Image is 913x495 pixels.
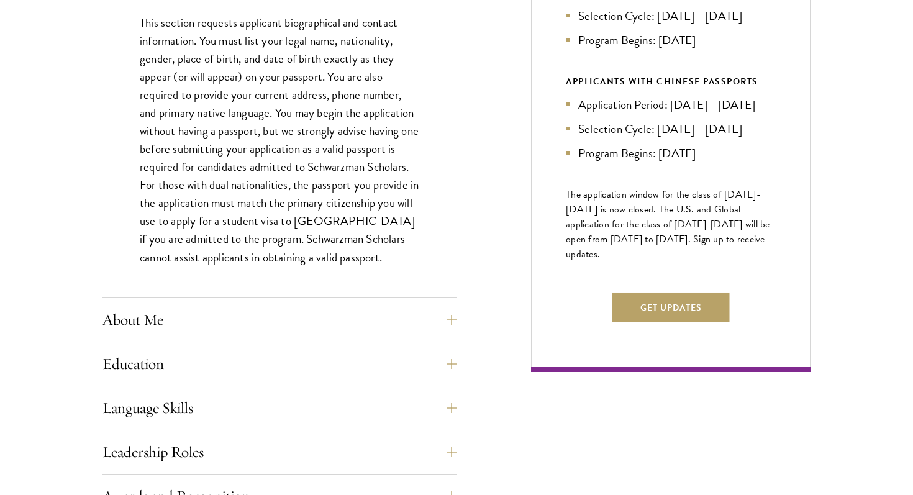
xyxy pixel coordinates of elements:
li: Application Period: [DATE] - [DATE] [566,96,776,114]
button: About Me [102,305,457,335]
p: This section requests applicant biographical and contact information. You must list your legal na... [140,14,419,266]
button: Language Skills [102,393,457,423]
span: The application window for the class of [DATE]-[DATE] is now closed. The U.S. and Global applicat... [566,187,770,261]
li: Program Begins: [DATE] [566,31,776,49]
li: Selection Cycle: [DATE] - [DATE] [566,7,776,25]
button: Education [102,349,457,379]
button: Get Updates [612,293,730,322]
li: Program Begins: [DATE] [566,144,776,162]
div: APPLICANTS WITH CHINESE PASSPORTS [566,74,776,89]
button: Leadership Roles [102,437,457,467]
li: Selection Cycle: [DATE] - [DATE] [566,120,776,138]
